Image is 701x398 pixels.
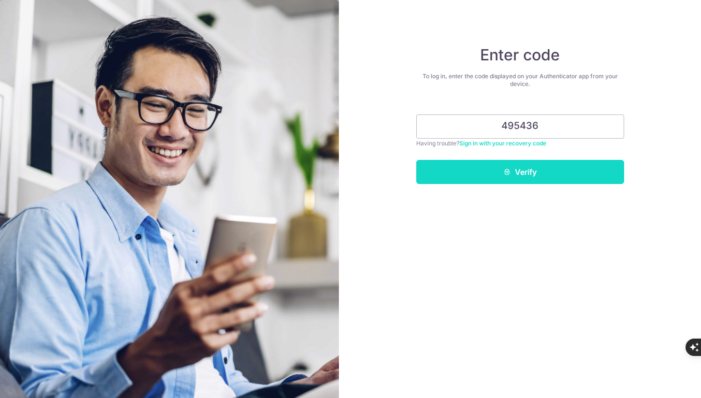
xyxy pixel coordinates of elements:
h4: Enter code [416,45,624,65]
div: To log in, enter the code displayed on your Authenticator app from your device. [416,72,624,88]
button: Verify [416,160,624,184]
input: Enter 6 digit code [416,114,624,139]
a: Sign in with your recovery code [459,140,546,147]
div: Having trouble? [416,139,624,148]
